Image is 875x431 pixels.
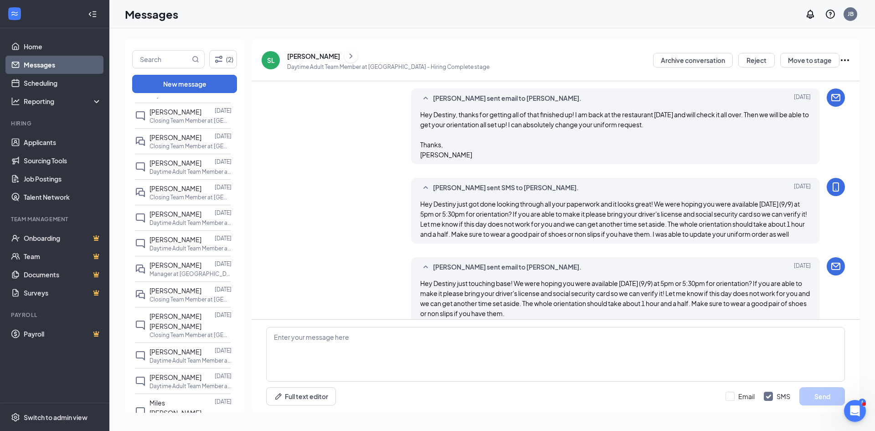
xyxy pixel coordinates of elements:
[433,93,582,104] span: [PERSON_NAME] sent email to [PERSON_NAME].
[420,182,431,193] svg: SmallChevronUp
[135,187,146,198] svg: DoubleChat
[11,119,100,127] div: Hiring
[133,51,190,68] input: Search
[135,350,146,361] svg: ChatInactive
[344,49,358,63] button: ChevronRight
[149,357,232,364] p: Daytime Adult Team Member at [GEOGRAPHIC_DATA]
[830,182,841,192] svg: MobileSms
[433,262,582,273] span: [PERSON_NAME] sent email to [PERSON_NAME].
[11,97,20,106] svg: Analysis
[88,10,97,19] svg: Collapse
[420,318,811,328] p: Thanks,
[215,234,232,242] p: [DATE]
[794,262,811,273] span: [DATE]
[11,215,100,223] div: Team Management
[149,244,232,252] p: Daytime Adult Team Member at [GEOGRAPHIC_DATA]
[738,53,775,68] button: Reject
[24,133,102,151] a: Applicants
[149,159,201,167] span: [PERSON_NAME]
[830,92,841,103] svg: Email
[215,260,232,268] p: [DATE]
[844,400,866,422] iframe: Intercom live chat
[24,325,102,343] a: PayrollCrown
[287,63,489,71] p: Daytime Adult Team Member at [GEOGRAPHIC_DATA] - Hiring Complete stage
[215,158,232,166] p: [DATE]
[149,108,201,116] span: [PERSON_NAME]
[287,52,340,61] div: [PERSON_NAME]
[149,133,201,141] span: [PERSON_NAME]
[11,311,100,319] div: Payroll
[215,398,232,405] p: [DATE]
[135,406,146,417] svg: ChatInactive
[794,182,811,193] span: [DATE]
[215,183,232,191] p: [DATE]
[149,296,232,303] p: Closing Team Member at [GEOGRAPHIC_DATA]
[794,93,811,104] span: [DATE]
[653,53,733,68] button: Archive conversation
[215,347,232,354] p: [DATE]
[267,56,275,65] div: SL
[24,413,87,422] div: Switch to admin view
[24,56,102,74] a: Messages
[859,399,866,406] div: 6
[135,264,146,275] svg: DoubleChat
[24,151,102,170] a: Sourcing Tools
[149,142,232,150] p: Closing Team Member at [GEOGRAPHIC_DATA]
[266,387,336,405] button: Full text editorPen
[215,132,232,140] p: [DATE]
[125,6,178,22] h1: Messages
[135,110,146,121] svg: ChatInactive
[149,219,232,227] p: Daytime Adult Team Member at [GEOGRAPHIC_DATA]
[135,161,146,172] svg: ChatInactive
[149,382,232,390] p: Daytime Adult Team Member at [GEOGRAPHIC_DATA]
[24,265,102,284] a: DocumentsCrown
[24,247,102,265] a: TeamCrown
[213,54,224,65] svg: Filter
[135,213,146,223] svg: ChatInactive
[420,93,431,104] svg: SmallChevronUp
[149,399,201,417] span: Miles [PERSON_NAME]
[135,136,146,147] svg: DoubleChat
[10,9,19,18] svg: WorkstreamLogo
[839,55,850,66] svg: Ellipses
[192,56,199,63] svg: MagnifyingGlass
[149,331,232,339] p: Closing Team Member at [GEOGRAPHIC_DATA]
[805,9,816,20] svg: Notifications
[24,74,102,92] a: Scheduling
[149,286,201,295] span: [PERSON_NAME]
[135,238,146,249] svg: ChatInactive
[149,261,201,269] span: [PERSON_NAME]
[215,311,232,319] p: [DATE]
[830,261,841,272] svg: Email
[215,372,232,380] p: [DATE]
[215,286,232,293] p: [DATE]
[848,10,854,18] div: JB
[209,50,237,68] button: Filter (2)
[24,170,102,188] a: Job Postings
[149,117,232,125] p: Closing Team Member at [GEOGRAPHIC_DATA]
[149,312,201,330] span: [PERSON_NAME] [PERSON_NAME]
[149,373,201,381] span: [PERSON_NAME]
[780,53,839,68] button: Move to stage
[149,348,201,356] span: [PERSON_NAME]
[149,193,232,201] p: Closing Team Member at [GEOGRAPHIC_DATA]
[11,413,20,422] svg: Settings
[825,9,836,20] svg: QuestionInfo
[420,278,811,318] p: Hey Destiny just touching base! We were hoping you were available [DATE] (9/9) at 5pm or 5:30pm f...
[799,387,845,405] button: Send
[215,209,232,217] p: [DATE]
[135,376,146,387] svg: ChatInactive
[149,168,232,176] p: Daytime Adult Team Member at [GEOGRAPHIC_DATA]
[149,270,232,278] p: Manager at [GEOGRAPHIC_DATA]
[149,210,201,218] span: [PERSON_NAME]
[149,235,201,244] span: [PERSON_NAME]
[24,188,102,206] a: Talent Network
[24,37,102,56] a: Home
[420,110,809,159] span: Hey Destiny, thanks for getting all of that finished up! I am back at the restaurant [DATE] and w...
[24,97,102,106] div: Reporting
[24,284,102,302] a: SurveysCrown
[149,184,201,192] span: [PERSON_NAME]
[135,289,146,300] svg: DoubleChat
[132,75,237,93] button: New message
[135,320,146,331] svg: ChatInactive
